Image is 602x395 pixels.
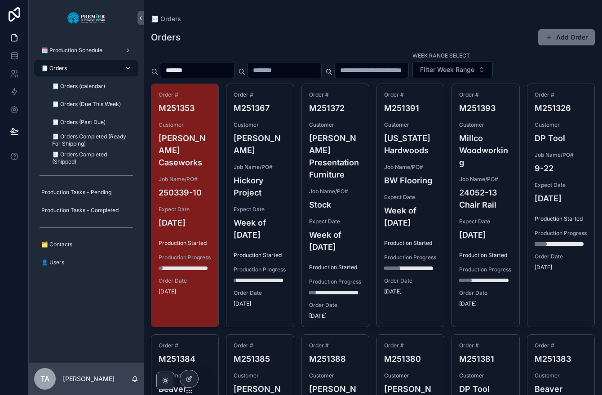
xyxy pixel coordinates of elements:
[384,254,437,261] span: Production Progress
[234,206,286,213] span: Expect Date
[420,65,474,74] span: Filter Week Range
[159,342,211,349] span: Order #
[52,101,121,108] span: 🧾 Orders (Due This Week)
[527,84,595,327] a: Order #M251326CustomerDP ToolJob Name/PO#9-22Expect Date[DATE]Production StartedProduction Progre...
[384,91,437,98] span: Order #
[376,84,444,327] a: Order #M251391Customer[US_STATE] HardwoodsJob Name/PO#BW FlooringExpect DateWeek of [DATE]Product...
[538,29,595,45] button: Add Order
[459,91,512,98] span: Order #
[234,174,286,199] h4: Hickory Project
[45,150,138,166] a: 🧾 Orders Completed (Shipped)
[301,84,369,327] a: Order #M251372Customer[PERSON_NAME] Presentation FurnitureJob Name/PO#StockExpect DateWeek of [DA...
[309,312,362,320] span: [DATE]
[384,353,437,365] h4: M251380
[459,121,512,129] span: Customer
[159,288,211,295] span: [DATE]
[459,176,512,183] span: Job Name/PO#
[459,266,512,273] span: Production Progress
[535,182,587,189] span: Expect Date
[159,132,211,169] h4: [PERSON_NAME] Caseworks
[309,302,362,309] span: Order Date
[451,84,519,327] a: Order #M251393CustomerMillco WoodworkingJob Name/PO#24052-13 Chair RailExpect Date[DATE]Productio...
[159,254,211,261] span: Production Progress
[459,252,512,259] span: Production Started
[63,374,115,383] p: [PERSON_NAME]
[151,84,219,327] a: Order #M251353Customer[PERSON_NAME] CaseworksJob Name/PO#250339-10Expect Date[DATE]Production Sta...
[459,372,512,379] span: Customer
[52,151,129,165] span: 🧾 Orders Completed (Shipped)
[309,91,362,98] span: Order #
[309,264,362,271] span: Production Started
[309,132,362,181] h4: [PERSON_NAME] Presentation Furniture
[159,206,211,213] span: Expect Date
[159,353,211,365] h4: M251384
[234,252,286,259] span: Production Started
[34,254,138,271] a: 👤 Users
[384,342,437,349] span: Order #
[234,372,286,379] span: Customer
[151,14,181,23] a: 🧾 Orders
[535,353,587,365] h4: M251383
[34,42,138,58] a: 🗓️ Production Schedule
[384,240,437,247] span: Production Started
[535,192,587,204] h4: [DATE]
[234,289,286,297] span: Order Date
[384,102,437,114] h4: M251391
[40,373,49,384] span: TA
[535,253,587,260] span: Order Date
[412,61,493,78] button: Select Button
[384,164,437,171] span: Job Name/PO#
[309,342,362,349] span: Order #
[159,277,211,284] span: Order Date
[41,259,64,266] span: 👤 Users
[412,51,470,59] label: Week Range Select
[384,132,437,156] h4: [US_STATE] Hardwoods
[34,60,138,76] a: 🧾 Orders
[234,164,286,171] span: Job Name/PO#
[41,241,72,248] span: 🗂️ Contacts
[159,240,211,247] span: Production Started
[384,174,437,186] h4: BW Flooring
[234,266,286,273] span: Production Progress
[459,300,512,307] span: [DATE]
[535,372,587,379] span: Customer
[41,47,102,54] span: 🗓️ Production Schedule
[384,288,437,295] span: [DATE]
[535,215,587,222] span: Production Started
[234,91,286,98] span: Order #
[52,119,106,126] span: 🧾 Orders (Past Due)
[234,217,286,241] h4: Week of [DATE]
[309,372,362,379] span: Customer
[535,264,587,271] span: [DATE]
[384,121,437,129] span: Customer
[459,229,512,241] h4: [DATE]
[29,36,144,282] div: scrollable content
[309,102,362,114] h4: M251372
[159,217,211,229] h4: [DATE]
[234,300,286,307] span: [DATE]
[535,162,587,174] h4: 9-22
[159,91,211,98] span: Order #
[459,186,512,211] h4: 24052-13 Chair Rail
[459,218,512,225] span: Expect Date
[535,342,587,349] span: Order #
[309,229,362,253] h4: Week of [DATE]
[535,121,587,129] span: Customer
[384,372,437,379] span: Customer
[34,236,138,253] a: 🗂️ Contacts
[309,278,362,285] span: Production Progress
[234,353,286,365] h4: M251385
[45,78,138,94] a: 🧾 Orders (calendar)
[45,132,138,148] a: 🧾 Orders Completed (Ready For Shipping)
[45,114,138,130] a: 🧾 Orders (Past Due)
[52,133,129,147] span: 🧾 Orders Completed (Ready For Shipping)
[234,132,286,156] h4: [PERSON_NAME]
[535,151,587,159] span: Job Name/PO#
[459,102,512,114] h4: M251393
[309,121,362,129] span: Customer
[151,31,181,44] h1: Orders
[45,96,138,112] a: 🧾 Orders (Due This Week)
[309,353,362,365] h4: M251388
